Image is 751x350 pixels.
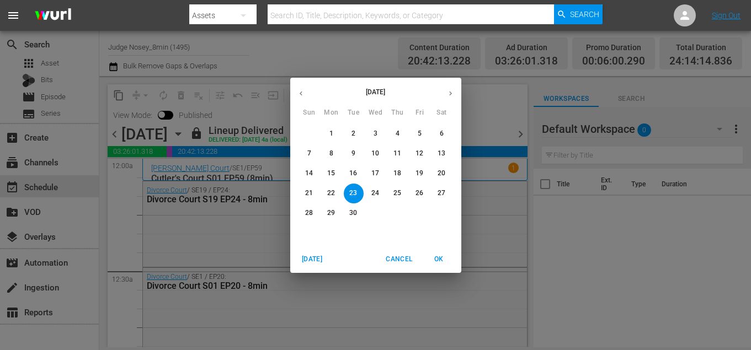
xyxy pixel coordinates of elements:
[410,164,430,184] button: 19
[410,124,430,144] button: 5
[322,184,342,203] button: 22
[329,129,333,138] p: 1
[322,164,342,184] button: 15
[327,208,335,218] p: 29
[351,149,355,158] p: 9
[388,164,408,184] button: 18
[432,124,452,144] button: 6
[410,184,430,203] button: 26
[438,189,445,198] p: 27
[305,169,313,178] p: 14
[305,208,313,218] p: 28
[300,144,319,164] button: 7
[388,144,408,164] button: 11
[299,254,326,265] span: [DATE]
[300,107,319,119] span: Sun
[366,124,386,144] button: 3
[26,3,79,29] img: ans4CAIJ8jUAAAAAAAAAAAAAAAAAAAAAAAAgQb4GAAAAAAAAAAAAAAAAAAAAAAAAJMjXAAAAAAAAAAAAAAAAAAAAAAAAgAT5G...
[432,164,452,184] button: 20
[438,169,445,178] p: 20
[426,254,452,265] span: OK
[366,144,386,164] button: 10
[344,107,364,119] span: Tue
[349,169,357,178] p: 16
[305,189,313,198] p: 21
[344,144,364,164] button: 9
[322,124,342,144] button: 1
[393,189,401,198] p: 25
[300,203,319,223] button: 28
[416,189,423,198] p: 26
[344,184,364,203] button: 23
[440,129,444,138] p: 6
[349,208,357,218] p: 30
[418,129,422,138] p: 5
[300,164,319,184] button: 14
[432,107,452,119] span: Sat
[386,254,412,265] span: Cancel
[416,149,423,158] p: 12
[388,184,408,203] button: 25
[371,189,379,198] p: 24
[7,9,20,22] span: menu
[388,107,408,119] span: Thu
[416,169,423,178] p: 19
[329,149,333,158] p: 8
[351,129,355,138] p: 2
[371,149,379,158] p: 10
[712,11,741,20] a: Sign Out
[295,250,330,268] button: [DATE]
[396,129,400,138] p: 4
[410,107,430,119] span: Fri
[322,144,342,164] button: 8
[327,169,335,178] p: 15
[322,107,342,119] span: Mon
[570,4,599,24] span: Search
[307,149,311,158] p: 7
[366,107,386,119] span: Wed
[432,184,452,203] button: 27
[393,169,401,178] p: 18
[393,149,401,158] p: 11
[388,124,408,144] button: 4
[312,87,440,97] p: [DATE]
[438,149,445,158] p: 13
[374,129,377,138] p: 3
[371,169,379,178] p: 17
[366,184,386,203] button: 24
[344,203,364,223] button: 30
[432,144,452,164] button: 13
[344,124,364,144] button: 2
[366,164,386,184] button: 17
[327,189,335,198] p: 22
[381,250,417,268] button: Cancel
[349,189,357,198] p: 23
[300,184,319,203] button: 21
[322,203,342,223] button: 29
[422,250,457,268] button: OK
[344,164,364,184] button: 16
[410,144,430,164] button: 12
